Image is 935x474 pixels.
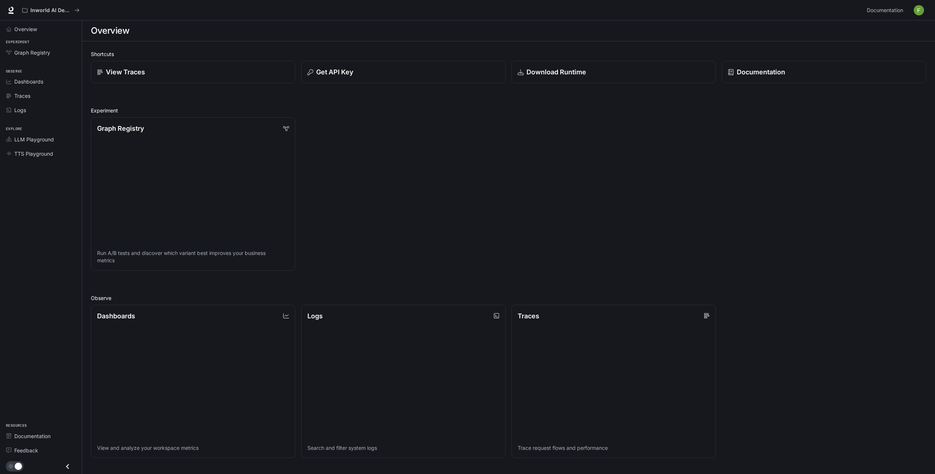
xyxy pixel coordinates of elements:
p: Documentation [737,67,785,77]
p: Trace request flows and performance [518,444,710,452]
p: Inworld AI Demos [30,7,71,14]
span: Feedback [14,447,38,454]
h2: Shortcuts [91,50,926,58]
p: Dashboards [97,311,135,321]
p: View and analyze your workspace metrics [97,444,289,452]
p: Download Runtime [526,67,586,77]
span: Logs [14,106,26,114]
a: Dashboards [3,75,79,88]
p: Graph Registry [97,123,144,133]
a: Graph Registry [3,46,79,59]
span: Dashboards [14,78,43,85]
p: Traces [518,311,539,321]
a: Download Runtime [511,61,716,83]
a: Graph RegistryRun A/B tests and discover which variant best improves your business metrics [91,117,295,271]
span: Documentation [867,6,903,15]
p: Run A/B tests and discover which variant best improves your business metrics [97,249,289,264]
p: Get API Key [316,67,353,77]
a: TTS Playground [3,147,79,160]
a: View Traces [91,61,295,83]
a: DashboardsView and analyze your workspace metrics [91,305,295,458]
h1: Overview [91,23,129,38]
a: LLM Playground [3,133,79,146]
a: Documentation [3,430,79,442]
button: Get API Key [301,61,506,83]
button: All workspaces [19,3,83,18]
h2: Experiment [91,107,926,114]
img: User avatar [914,5,924,15]
p: View Traces [106,67,145,77]
a: Overview [3,23,79,36]
a: Documentation [864,3,909,18]
a: TracesTrace request flows and performance [511,305,716,458]
button: User avatar [912,3,926,18]
span: Traces [14,92,30,100]
span: Overview [14,25,37,33]
a: LogsSearch and filter system logs [301,305,506,458]
h2: Observe [91,294,926,302]
span: Dark mode toggle [15,462,22,470]
p: Logs [307,311,323,321]
span: TTS Playground [14,150,53,158]
a: Traces [3,89,79,102]
p: Search and filter system logs [307,444,499,452]
a: Logs [3,104,79,116]
button: Close drawer [59,459,76,474]
span: LLM Playground [14,136,54,143]
span: Documentation [14,432,51,440]
a: Documentation [722,61,926,83]
a: Feedback [3,444,79,457]
span: Graph Registry [14,49,50,56]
